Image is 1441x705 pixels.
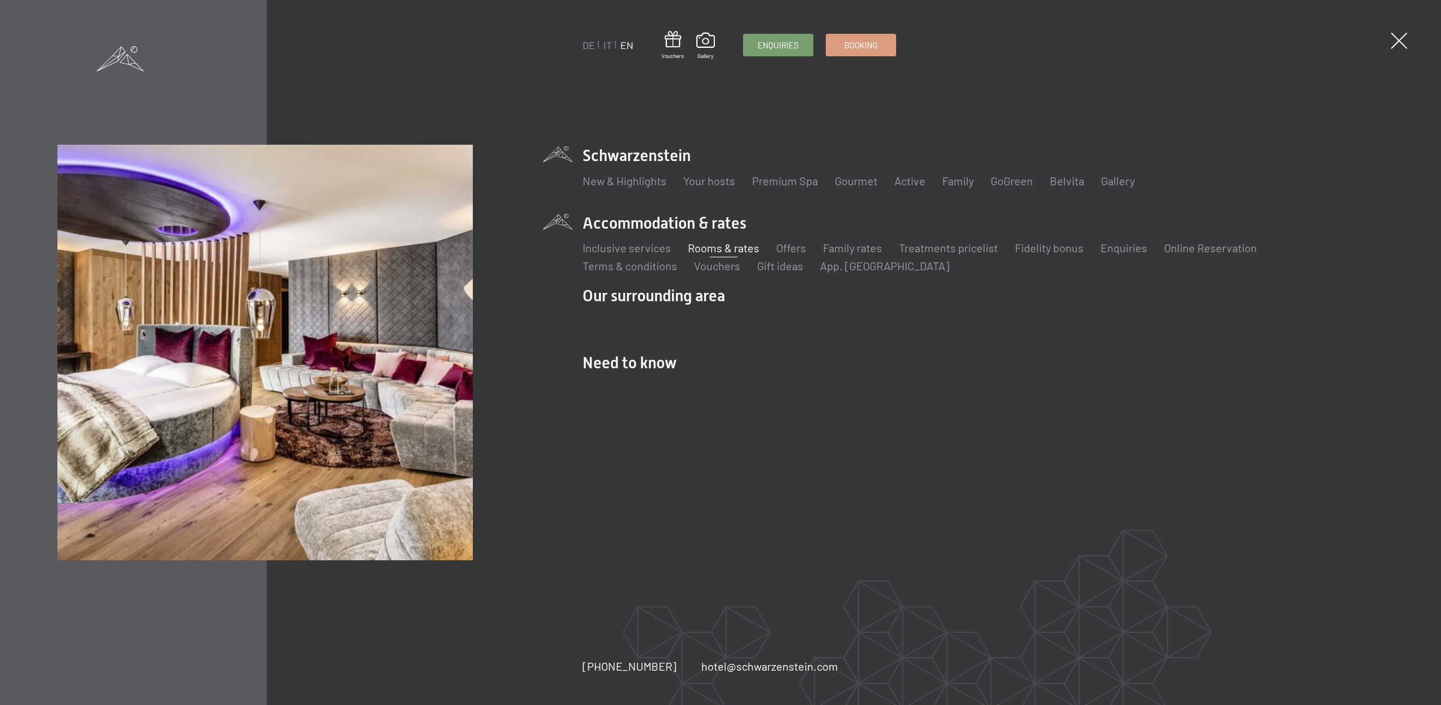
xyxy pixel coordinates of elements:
a: GoGreen [991,174,1033,188]
a: Enquiries [744,34,813,56]
a: IT [603,39,612,51]
a: Online Reservation [1164,241,1257,255]
a: Offers [776,241,806,255]
img: Luxury hotel holidays in Italy - SCHWARZENSTEIN, spa in the Dolomites [57,145,472,560]
a: Gallery [1101,174,1135,188]
a: Family rates [823,241,882,255]
a: Gourmet [835,174,878,188]
a: Gallery [696,33,715,60]
a: Gift ideas [757,259,803,273]
a: Vouchers [694,259,740,273]
span: Vouchers [661,52,684,60]
a: Rooms & rates [688,241,759,255]
a: Terms & conditions [583,259,677,273]
a: hotel@schwarzenstein.com [701,658,838,674]
a: EN [620,39,633,51]
span: Enquiries [758,39,799,51]
span: Gallery [696,52,715,60]
span: Booking [844,39,878,51]
a: Vouchers [661,31,684,60]
a: DE [583,39,595,51]
a: [PHONE_NUMBER] [583,658,677,674]
a: Your hosts [683,174,735,188]
a: Premium Spa [752,174,818,188]
a: Active [894,174,925,188]
a: New & Highlights [583,174,666,188]
a: Booking [826,34,896,56]
a: Fidelity bonus [1015,241,1084,255]
a: App. [GEOGRAPHIC_DATA] [820,259,950,273]
a: Treatments pricelist [899,241,998,255]
a: Enquiries [1100,241,1147,255]
a: Belvita [1050,174,1084,188]
a: Family [942,174,974,188]
span: [PHONE_NUMBER] [583,659,677,673]
a: Inclusive services [583,241,671,255]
